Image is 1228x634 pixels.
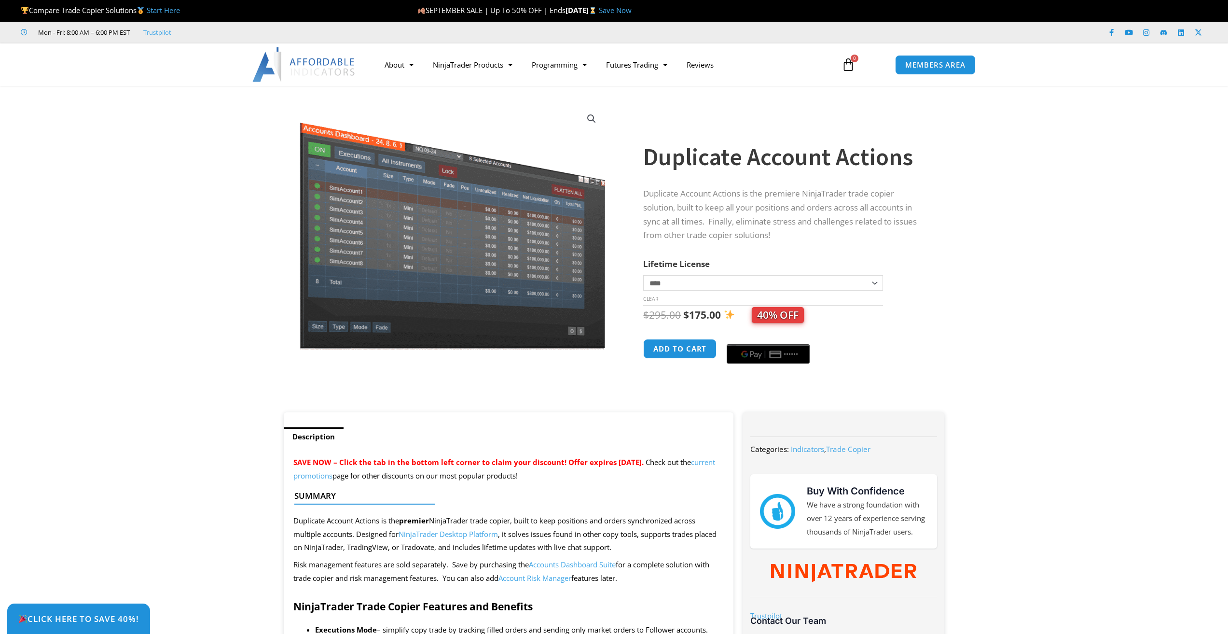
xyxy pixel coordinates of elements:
[418,7,425,14] img: 🍂
[399,516,429,525] strong: premier
[683,308,721,322] bdi: 175.00
[417,5,566,15] span: SEPTEMBER SALE | Up To 50% OFF | Ends
[683,308,689,322] span: $
[771,564,916,582] img: NinjaTrader Wordmark color RGB | Affordable Indicators – NinjaTrader
[807,498,927,539] p: We have a strong foundation with over 12 years of experience serving thousands of NinjaTrader users.
[498,573,571,583] a: Account Risk Manager
[252,47,356,82] img: LogoAI | Affordable Indicators – NinjaTrader
[895,55,976,75] a: MEMBERS AREA
[827,51,869,79] a: 0
[375,54,830,76] nav: Menu
[643,140,925,174] h1: Duplicate Account Actions
[643,187,925,243] p: Duplicate Account Actions is the premiere NinjaTrader trade copier solution, built to keep all yo...
[643,339,717,359] button: Add to cart
[297,103,607,350] img: Screenshot 2024-08-26 15414455555
[760,494,795,529] img: mark thumbs good 43913 | Affordable Indicators – NinjaTrader
[750,444,789,454] span: Categories:
[677,54,723,76] a: Reviews
[643,296,658,302] a: Clear options
[399,529,498,539] a: NinjaTrader Desktop Platform
[596,54,677,76] a: Futures Trading
[826,444,870,454] a: Trade Copier
[727,344,810,364] button: Buy with GPay
[293,457,644,467] span: SAVE NOW – Click the tab in the bottom left corner to claim your discount! Offer expires [DATE].
[791,444,824,454] a: Indicators
[643,308,681,322] bdi: 295.00
[284,427,344,446] a: Description
[724,310,734,320] img: ✨
[643,308,649,322] span: $
[905,61,966,69] span: MEMBERS AREA
[294,491,716,501] h4: Summary
[566,5,599,15] strong: [DATE]
[791,444,870,454] span: ,
[375,54,423,76] a: About
[784,351,799,358] text: ••••••
[583,110,600,127] a: View full-screen image gallery
[293,558,724,585] p: Risk management features are sold separately. Save by purchasing the for a complete solution with...
[293,456,724,483] p: Check out the page for other discounts on our most popular products!
[851,55,858,62] span: 0
[293,516,717,552] span: Duplicate Account Actions is the NinjaTrader trade copier, built to keep positions and orders syn...
[599,5,632,15] a: Save Now
[21,7,28,14] img: 🏆
[752,307,804,323] span: 40% OFF
[7,604,150,634] a: 🎉Click Here to save 40%!
[18,615,139,623] span: Click Here to save 40%!
[529,560,616,569] a: Accounts Dashboard Suite
[807,484,927,498] h3: Buy With Confidence
[643,258,710,269] label: Lifetime License
[143,27,171,38] a: Trustpilot
[137,7,144,14] img: 🥇
[589,7,596,14] img: ⌛
[36,27,130,38] span: Mon - Fri: 8:00 AM – 6:00 PM EST
[147,5,180,15] a: Start Here
[423,54,522,76] a: NinjaTrader Products
[522,54,596,76] a: Programming
[293,600,533,613] strong: NinjaTrader Trade Copier Features and Benefits
[21,5,180,15] span: Compare Trade Copier Solutions
[725,338,812,338] iframe: Secure payment input frame
[19,615,27,623] img: 🎉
